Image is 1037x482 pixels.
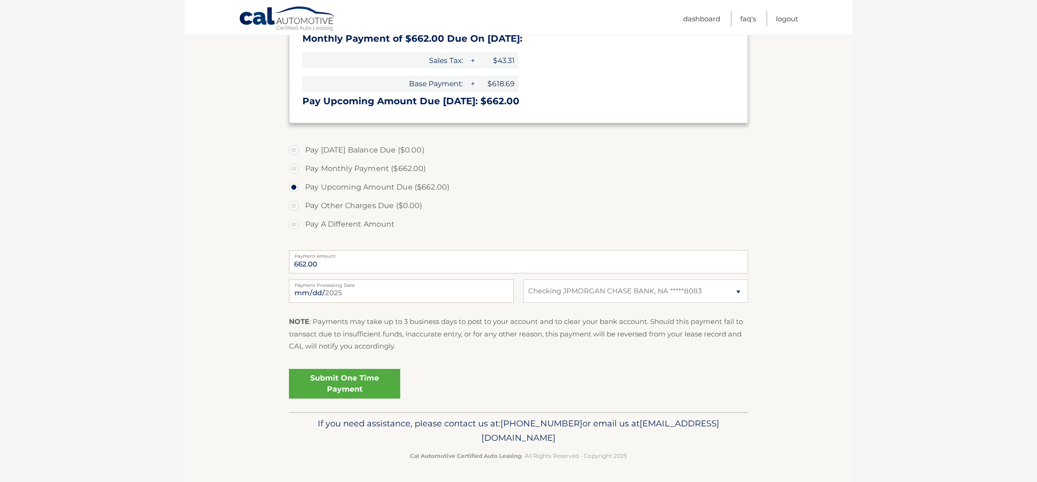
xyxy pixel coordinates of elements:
span: + [467,76,476,92]
p: - All Rights Reserved - Copyright 2025 [295,451,742,461]
input: Payment Date [289,279,514,303]
span: $618.69 [477,76,518,92]
strong: NOTE [289,317,309,326]
strong: Cal Automotive Certified Auto Leasing [410,452,521,459]
label: Payment Amount [289,250,748,258]
h3: Monthly Payment of $662.00 Due On [DATE]: [302,33,735,44]
a: Cal Automotive [239,6,336,33]
p: If you need assistance, please contact us at: or email us at [295,416,742,446]
span: Sales Tax: [302,52,467,69]
a: Dashboard [683,11,720,26]
label: Pay [DATE] Balance Due ($0.00) [289,141,748,159]
p: : Payments may take up to 3 business days to post to your account and to clear your bank account.... [289,316,748,352]
input: Payment Amount [289,250,748,273]
a: Submit One Time Payment [289,369,400,399]
label: Pay A Different Amount [289,215,748,234]
span: + [467,52,476,69]
label: Pay Monthly Payment ($662.00) [289,159,748,178]
label: Payment Processing Date [289,279,514,287]
span: [PHONE_NUMBER] [500,418,583,429]
label: Pay Other Charges Due ($0.00) [289,197,748,215]
span: $43.31 [477,52,518,69]
h3: Pay Upcoming Amount Due [DATE]: $662.00 [302,95,735,107]
label: Pay Upcoming Amount Due ($662.00) [289,178,748,197]
span: Base Payment: [302,76,467,92]
a: FAQ's [740,11,756,26]
a: Logout [776,11,798,26]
